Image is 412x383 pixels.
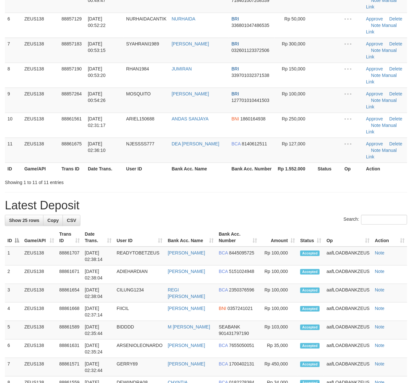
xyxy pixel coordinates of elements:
a: Approve [366,41,383,46]
a: Show 25 rows [5,215,43,226]
td: 88861668 [57,303,82,321]
span: Rp 150,000 [282,66,305,71]
th: Bank Acc. Number: activate to sort column ascending [216,228,260,247]
td: 88861671 [57,266,82,284]
td: Rp 100,000 [260,247,298,266]
th: Action: activate to sort column ascending [372,228,407,247]
span: Accepted [300,325,320,330]
a: ANDAS SANJAYA [172,116,209,121]
th: Game/API [22,163,59,175]
td: ZEUS138 [22,358,57,377]
a: Note [371,73,381,78]
a: Note [371,48,381,53]
td: aafLOADBANKZEUS [324,303,372,321]
td: ZEUS138 [22,321,57,340]
th: Trans ID: activate to sort column ascending [57,228,82,247]
a: DEA [PERSON_NAME] [172,141,219,146]
a: Approve [366,116,383,121]
span: Copy 127701010441503 to clipboard [231,98,269,103]
span: 88861675 [62,141,82,146]
td: ZEUS138 [22,63,59,88]
td: aafLOADBANKZEUS [324,247,372,266]
td: - - - [342,88,364,113]
a: Note [371,98,381,103]
td: 7 [5,38,22,63]
span: Rp 50,000 [284,16,305,21]
th: Status [315,163,342,175]
span: [DATE] 00:54:26 [88,91,106,103]
th: Op [342,163,364,175]
td: Rp 103,000 [260,321,298,340]
span: BNI [231,116,239,121]
span: MOSQUITO [126,91,151,96]
span: [DATE] 00:52:22 [88,16,106,28]
th: Status: activate to sort column ascending [298,228,324,247]
td: Rp 35,000 [260,340,298,358]
span: Accepted [300,269,320,275]
span: 88861561 [62,116,82,121]
th: User ID [124,163,169,175]
td: 4 [5,303,22,321]
th: Bank Acc. Name [169,163,229,175]
a: Delete [389,66,402,71]
td: BIDDDD [114,321,165,340]
a: [PERSON_NAME] [168,361,205,366]
a: [PERSON_NAME] [168,306,205,311]
span: Copy 8140612511 to clipboard [242,141,267,146]
td: ZEUS138 [22,303,57,321]
a: Manual Link [366,23,397,34]
td: ZEUS138 [22,113,59,138]
td: 88861707 [57,247,82,266]
td: ZEUS138 [22,138,59,163]
span: Rp 250,000 [282,116,305,121]
td: [DATE] 02:38:04 [82,284,114,303]
a: Note [371,123,381,128]
span: Copy 032601123372506 to clipboard [231,48,269,53]
span: Accepted [300,251,320,256]
td: [DATE] 02:38:14 [82,247,114,266]
span: ARIEL150688 [126,116,154,121]
th: Bank Acc. Name: activate to sort column ascending [165,228,216,247]
a: Delete [389,141,402,146]
td: ZEUS138 [22,247,57,266]
a: Delete [389,91,402,96]
td: ZEUS138 [22,284,57,303]
a: Note [375,269,384,274]
td: READYTOBETZEUS [114,247,165,266]
span: [DATE] 02:36:10 [88,141,106,153]
a: REGI [PERSON_NAME] [168,287,205,299]
span: Copy 336801047486535 to clipboard [231,23,269,28]
td: Rp 100,000 [260,303,298,321]
a: Note [375,343,384,348]
a: Note [375,361,384,366]
span: Accepted [300,306,320,312]
td: ZEUS138 [22,266,57,284]
span: BRI [231,91,239,96]
th: Rp 1.552.000 [275,163,315,175]
span: SYAHRANI1989 [126,41,159,46]
a: Manual Link [366,98,397,109]
a: Approve [366,16,383,21]
td: 88861631 [57,340,82,358]
a: Manual Link [366,73,397,84]
span: BCA [219,287,228,292]
a: CSV [63,215,80,226]
a: Approve [366,141,383,146]
a: Note [375,287,384,292]
td: ARSENIOLEONARDO [114,340,165,358]
th: Amount: activate to sort column ascending [260,228,298,247]
th: User ID: activate to sort column ascending [114,228,165,247]
span: Accepted [300,362,320,367]
td: Rp 100,000 [260,266,298,284]
td: 2 [5,266,22,284]
th: Trans ID [59,163,85,175]
td: 88861589 [57,321,82,340]
td: 7 [5,358,22,377]
td: 88861571 [57,358,82,377]
th: Op: activate to sort column ascending [324,228,372,247]
th: Action [363,163,407,175]
span: 88857264 [62,91,82,96]
span: BNI [219,306,226,311]
span: BRI [231,16,239,21]
span: NURHAIDACANTIK [126,16,166,21]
